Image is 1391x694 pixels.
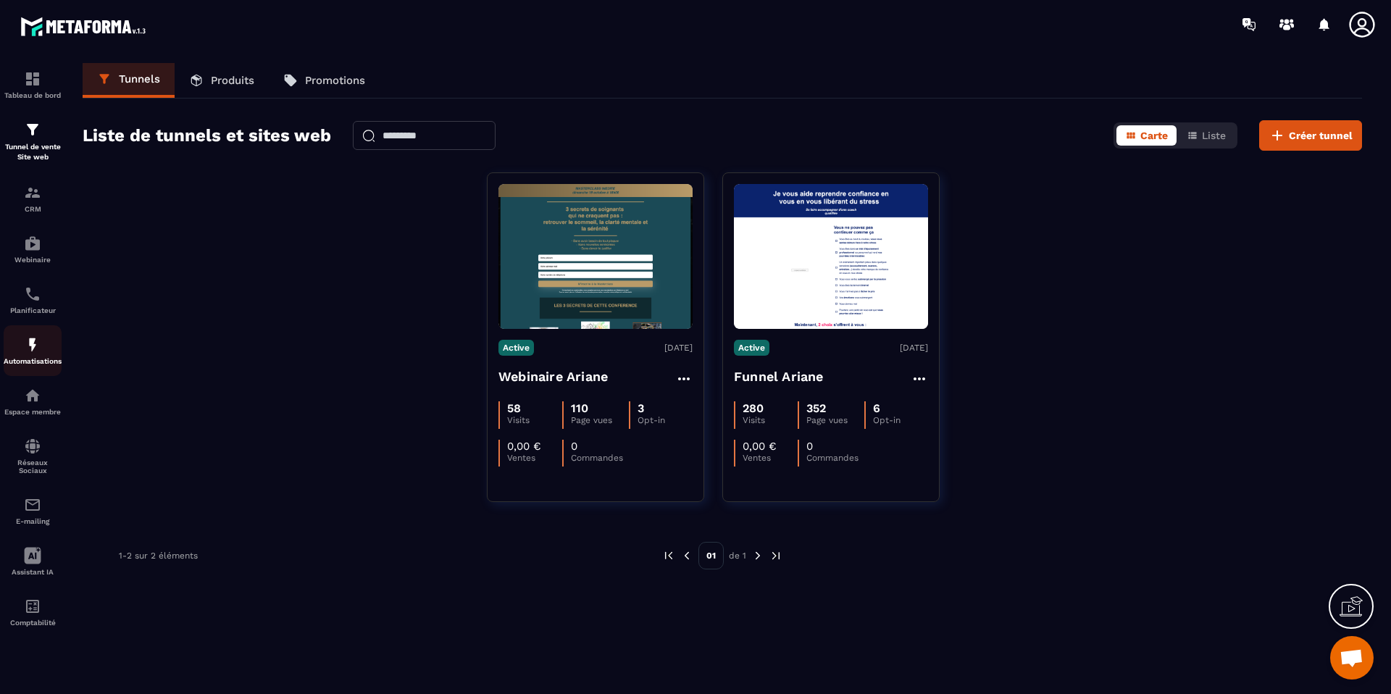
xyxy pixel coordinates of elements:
[1289,128,1353,143] span: Créer tunnel
[4,306,62,314] p: Planificateur
[729,550,746,561] p: de 1
[4,408,62,416] p: Espace membre
[571,453,626,463] p: Commandes
[4,224,62,275] a: automationsautomationsWebinaire
[734,367,824,387] h4: Funnel Ariane
[24,438,41,455] img: social-network
[507,440,541,453] p: 0,00 €
[571,415,628,425] p: Page vues
[571,401,588,415] p: 110
[1202,130,1226,141] span: Liste
[769,549,782,562] img: next
[498,367,608,387] h4: Webinaire Ariane
[1330,636,1374,680] div: Ouvrir le chat
[806,453,861,463] p: Commandes
[1178,125,1235,146] button: Liste
[743,440,777,453] p: 0,00 €
[507,401,521,415] p: 58
[743,453,798,463] p: Ventes
[24,184,41,201] img: formation
[4,142,62,162] p: Tunnel de vente Site web
[806,440,813,453] p: 0
[507,453,562,463] p: Ventes
[638,415,693,425] p: Opt-in
[83,63,175,98] a: Tunnels
[1259,120,1362,151] button: Créer tunnel
[4,59,62,110] a: formationformationTableau de bord
[4,173,62,224] a: formationformationCRM
[4,517,62,525] p: E-mailing
[24,121,41,138] img: formation
[4,256,62,264] p: Webinaire
[4,205,62,213] p: CRM
[24,70,41,88] img: formation
[743,401,764,415] p: 280
[4,536,62,587] a: Assistant IA
[24,598,41,615] img: accountant
[4,459,62,474] p: Réseaux Sociaux
[1140,130,1168,141] span: Carte
[211,74,254,87] p: Produits
[4,485,62,536] a: emailemailE-mailing
[4,427,62,485] a: social-networksocial-networkRéseaux Sociaux
[680,549,693,562] img: prev
[4,110,62,173] a: formationformationTunnel de vente Site web
[83,121,331,150] h2: Liste de tunnels et sites web
[269,63,380,98] a: Promotions
[4,619,62,627] p: Comptabilité
[4,568,62,576] p: Assistant IA
[24,496,41,514] img: email
[4,357,62,365] p: Automatisations
[24,387,41,404] img: automations
[4,376,62,427] a: automationsautomationsEspace membre
[20,13,151,40] img: logo
[873,415,928,425] p: Opt-in
[4,325,62,376] a: automationsautomationsAutomatisations
[806,401,826,415] p: 352
[498,184,693,329] img: image
[806,415,864,425] p: Page vues
[4,275,62,325] a: schedulerschedulerPlanificateur
[24,285,41,303] img: scheduler
[734,340,769,356] p: Active
[119,72,160,85] p: Tunnels
[638,401,644,415] p: 3
[498,340,534,356] p: Active
[305,74,365,87] p: Promotions
[4,587,62,637] a: accountantaccountantComptabilité
[873,401,880,415] p: 6
[734,184,928,329] img: image
[664,343,693,353] p: [DATE]
[743,415,798,425] p: Visits
[698,542,724,569] p: 01
[119,551,198,561] p: 1-2 sur 2 éléments
[900,343,928,353] p: [DATE]
[4,91,62,99] p: Tableau de bord
[175,63,269,98] a: Produits
[751,549,764,562] img: next
[507,415,562,425] p: Visits
[24,235,41,252] img: automations
[24,336,41,354] img: automations
[662,549,675,562] img: prev
[571,440,577,453] p: 0
[1116,125,1177,146] button: Carte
